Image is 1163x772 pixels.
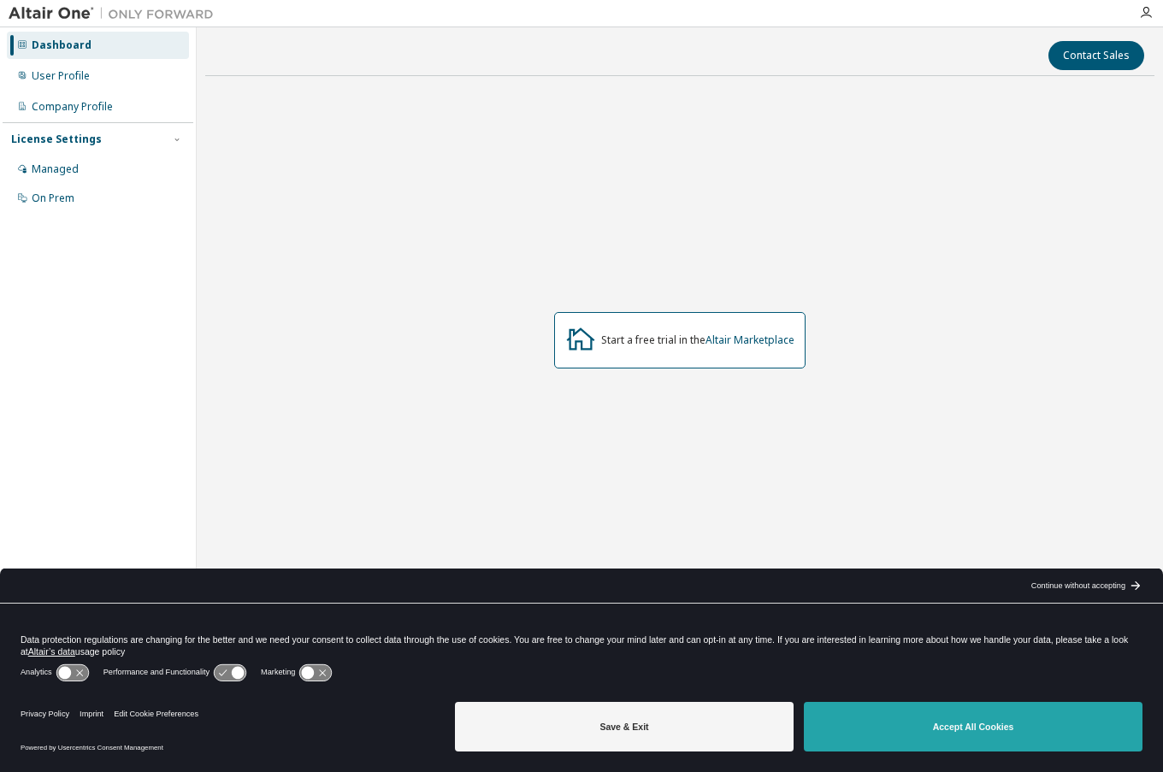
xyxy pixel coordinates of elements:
[32,69,90,83] div: User Profile
[9,5,222,22] img: Altair One
[1048,41,1144,70] button: Contact Sales
[705,333,794,347] a: Altair Marketplace
[32,192,74,205] div: On Prem
[11,133,102,146] div: License Settings
[32,100,113,114] div: Company Profile
[32,38,92,52] div: Dashboard
[601,333,794,347] div: Start a free trial in the
[32,162,79,176] div: Managed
